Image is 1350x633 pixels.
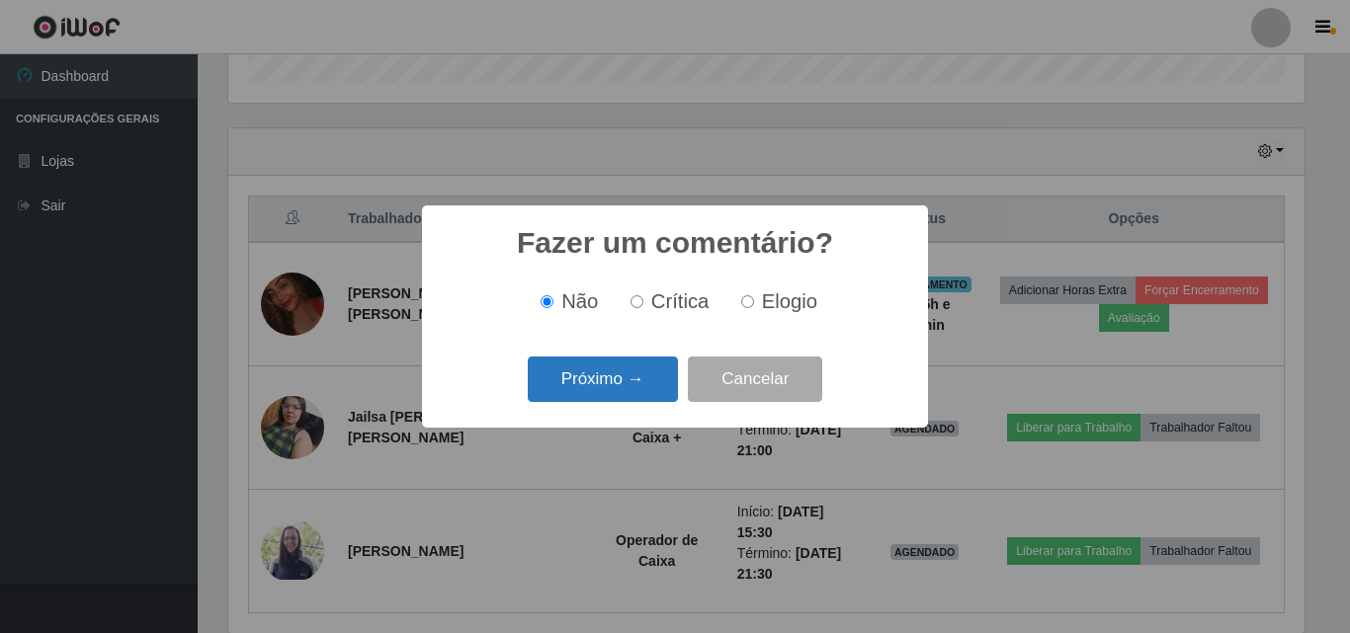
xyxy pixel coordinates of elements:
[561,290,598,312] span: Não
[741,295,754,308] input: Elogio
[651,290,710,312] span: Crítica
[631,295,643,308] input: Crítica
[688,356,822,403] button: Cancelar
[517,225,833,261] h2: Fazer um comentário?
[762,290,817,312] span: Elogio
[528,356,678,403] button: Próximo →
[541,295,553,308] input: Não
